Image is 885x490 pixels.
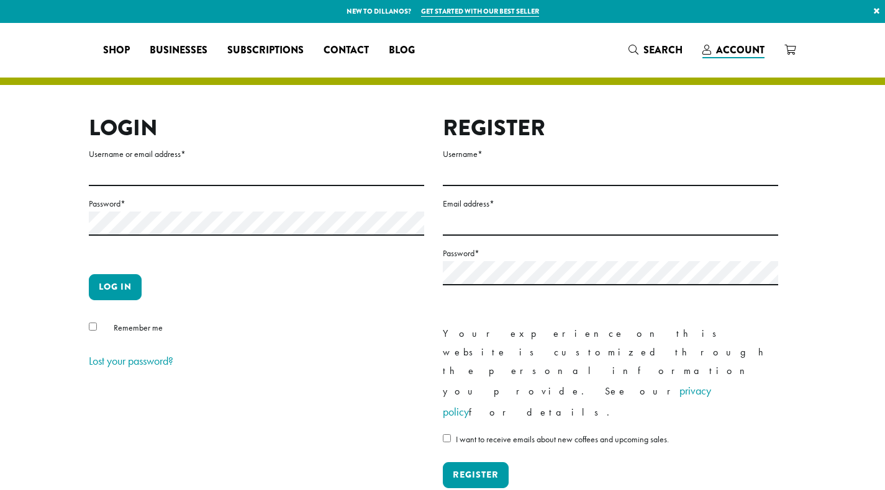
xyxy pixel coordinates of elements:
[716,43,765,57] span: Account
[443,246,778,261] label: Password
[619,40,692,60] a: Search
[443,462,509,488] button: Register
[443,196,778,212] label: Email address
[93,40,140,60] a: Shop
[150,43,207,58] span: Businesses
[443,324,778,422] p: Your experience on this website is customized through the personal information you provide. See o...
[103,43,130,58] span: Shop
[421,6,539,17] a: Get started with our best seller
[89,354,173,368] a: Lost your password?
[227,43,304,58] span: Subscriptions
[89,274,142,300] button: Log in
[443,146,778,162] label: Username
[443,383,711,419] a: privacy policy
[114,322,163,333] span: Remember me
[443,434,451,442] input: I want to receive emails about new coffees and upcoming sales.
[89,196,424,212] label: Password
[389,43,415,58] span: Blog
[643,43,683,57] span: Search
[443,115,778,141] h2: Register
[89,146,424,162] label: Username or email address
[456,434,669,445] span: I want to receive emails about new coffees and upcoming sales.
[89,115,424,141] h2: Login
[324,43,369,58] span: Contact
